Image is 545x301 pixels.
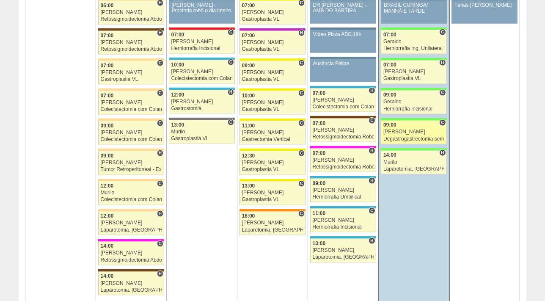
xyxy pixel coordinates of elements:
div: Key: Maria Braido [239,28,306,31]
span: Consultório [298,60,305,66]
a: C 10:00 [PERSON_NAME] Gastroplastia VL [239,91,306,115]
a: H 07:00 [PERSON_NAME] Retossigmoidectomia Abdominal VL [98,31,164,55]
div: Gastroplastia VL [171,136,233,141]
span: Hospital [157,30,163,36]
div: Key: Santa Rita [239,149,306,151]
span: 09:00 [101,153,114,159]
div: Murilo [101,190,162,196]
span: 10:00 [242,93,255,99]
span: 07:00 [171,32,184,38]
a: C 09:00 [PERSON_NAME] Degastrogastrectomia sem vago [381,121,446,144]
div: Key: Pro Matre [98,239,164,242]
a: C 07:00 [PERSON_NAME] Gastroplastia VL [98,61,164,85]
span: Hospital [157,210,163,217]
span: 07:00 [383,62,396,68]
div: Gastroplastia VL [242,17,303,22]
div: Colecistectomia com Colangiografia VL [101,107,162,112]
div: [PERSON_NAME] [101,40,162,45]
div: [PERSON_NAME] [242,130,303,135]
a: C 18:00 [PERSON_NAME] Laparotomia, [GEOGRAPHIC_DATA], Drenagem, Bridas VL [239,212,306,235]
div: Key: Aviso [310,57,376,59]
div: Herniorrafia Umbilical [313,194,374,200]
div: Vídeo Pizza ABC 19h [313,32,373,37]
span: 09:00 [383,122,396,128]
a: H 06:00 [PERSON_NAME] Retossigmoidectomia Abdominal VL [98,1,164,25]
span: 09:00 [383,92,396,98]
div: Colecistectomia com Colangiografia VL [171,76,233,81]
a: Férias [PERSON_NAME] [451,1,517,24]
a: C 09:00 [PERSON_NAME] Gastroplastia VL [239,61,306,85]
div: Herniorrafia Ing. Unilateral VL [383,46,444,51]
span: 07:00 [313,90,326,96]
span: 07:00 [313,150,326,156]
div: [PERSON_NAME] [383,69,444,75]
div: Geraldo [383,99,444,105]
div: Degastrogastrectomia sem vago [383,136,444,142]
div: Key: Santa Rita [239,179,306,182]
span: Hospital [439,59,446,66]
div: [PERSON_NAME] [101,130,162,135]
span: Consultório [157,90,163,97]
span: Hospital [157,150,163,157]
div: Key: Santa Rita [239,88,306,91]
div: Key: Neomater [310,176,376,179]
span: 07:00 [242,33,255,39]
div: Herniorrafia Incisional [171,46,233,51]
div: [PERSON_NAME] [101,70,162,75]
div: Key: Neomater [310,86,376,88]
a: C 12:00 Murilo Colecistectomia com Colangiografia VL [98,182,164,205]
div: Gastroplastia VL [383,76,444,81]
span: Consultório [228,29,234,36]
span: 13:00 [313,240,326,246]
span: Consultório [157,120,163,127]
div: Key: Bartira [98,209,164,212]
span: Hospital [228,89,234,96]
div: [PERSON_NAME] [313,188,374,193]
div: Retossigmoidectomia Abdominal VL [101,47,162,52]
div: [PERSON_NAME] [101,220,162,226]
a: H 09:00 [PERSON_NAME] Herniorrafia Umbilical [310,179,376,202]
span: 12:00 [101,183,114,189]
div: Key: Assunção [169,28,235,30]
span: 07:00 [383,32,396,38]
span: Consultório [439,29,446,36]
span: 14:00 [101,273,114,279]
div: [PERSON_NAME] [101,100,162,105]
span: Consultório [157,180,163,187]
div: Key: Brasil [381,58,446,61]
span: Consultório [298,210,305,217]
div: Key: Neomater [310,236,376,239]
span: 07:00 [101,33,114,39]
div: Laparotomia, [GEOGRAPHIC_DATA], Drenagem, Bridas VL [101,287,162,293]
a: C 07:00 Geraldo Herniorrafia Ing. Unilateral VL [381,30,446,54]
a: C 11:00 [PERSON_NAME] Herniorrafia Incisional [310,209,376,232]
div: Herniorrafia Incisional [313,224,374,230]
div: Retossigmoidectomia Abdominal VL [101,17,162,22]
div: [PERSON_NAME] [101,10,162,15]
div: Retossigmoidectomia Robótica [313,164,374,170]
div: Key: Vitória [169,118,235,120]
span: 13:00 [242,183,255,189]
span: 07:00 [101,93,114,99]
div: Key: Neomater [169,58,235,60]
div: Key: Santa Joana [310,116,376,119]
div: [PERSON_NAME] [313,97,374,103]
div: Laparotomia, [GEOGRAPHIC_DATA], Drenagem, Bridas VL [313,254,374,260]
a: C 07:00 [PERSON_NAME] Gastroplastia VL [239,1,306,25]
a: H 07:00 [PERSON_NAME] Gastroplastia VL [381,61,446,84]
div: Key: Santa Joana [98,28,164,31]
span: Consultório [298,150,305,157]
div: [PERSON_NAME] [242,190,303,196]
a: Vídeo Pizza ABC 19h [310,30,376,53]
span: 12:30 [242,153,255,159]
div: Tumor Retroperitoneal - Exerese [101,167,162,172]
div: [PERSON_NAME] [242,70,303,75]
div: Colecistectomia com Colangiografia VL [101,197,162,202]
a: H 12:00 [PERSON_NAME] Laparotomia, [GEOGRAPHIC_DATA], Drenagem, Bridas VL [98,212,164,235]
span: Hospital [369,87,375,94]
span: Consultório [298,120,305,127]
a: C 09:00 Geraldo Herniorrafia Incisional [381,91,446,114]
span: 14:00 [101,243,114,249]
span: 07:00 [313,120,326,126]
span: Hospital [369,147,375,154]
